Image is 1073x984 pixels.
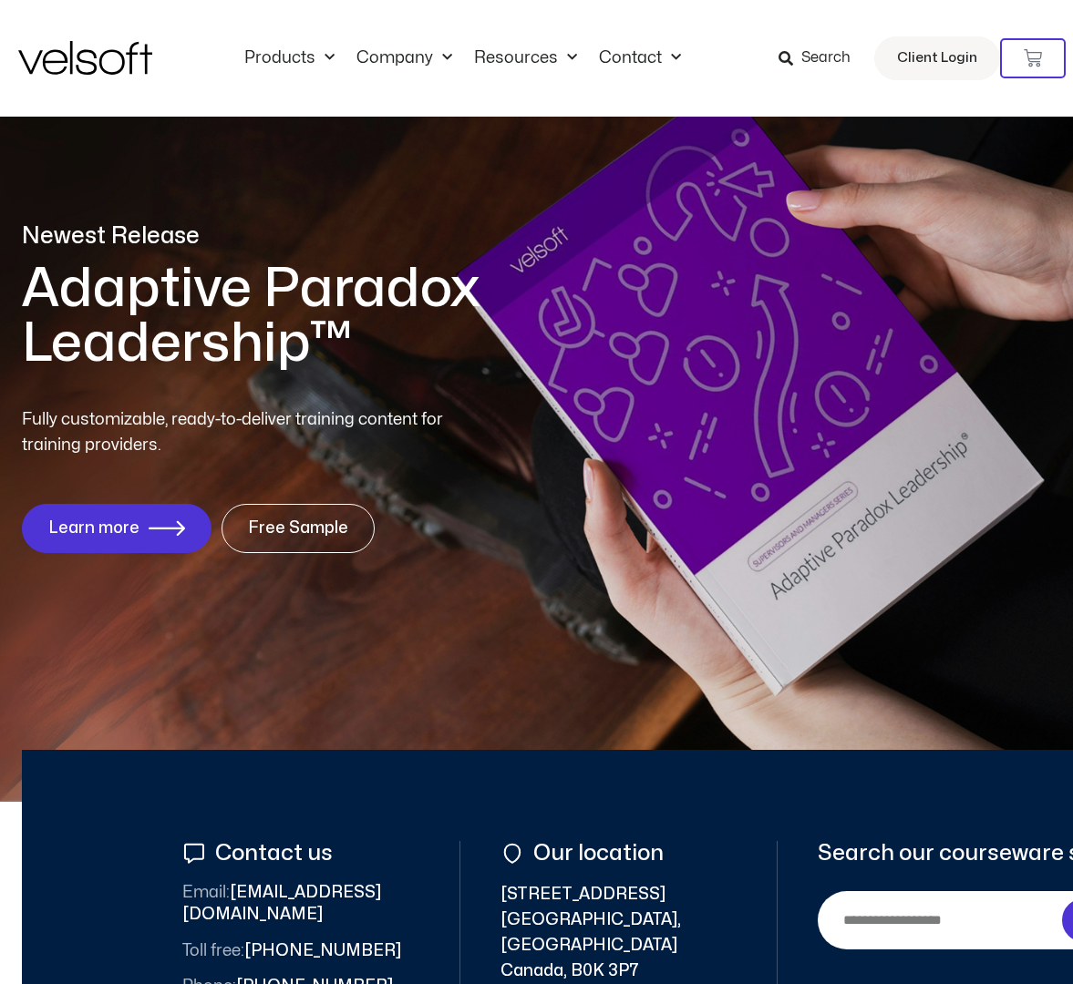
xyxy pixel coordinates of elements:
[801,46,851,70] span: Search
[211,841,333,866] span: Contact us
[22,407,476,458] p: Fully customizable, ready-to-deliver training content for training providers.
[222,504,375,553] a: Free Sample
[22,504,212,553] a: Learn more
[233,48,692,68] nav: Menu
[897,46,977,70] span: Client Login
[182,940,401,962] span: [PHONE_NUMBER]
[182,943,244,958] span: Toll free:
[233,48,346,68] a: ProductsMenu Toggle
[588,48,692,68] a: ContactMenu Toggle
[779,43,863,74] a: Search
[182,885,230,900] span: Email:
[463,48,588,68] a: ResourcesMenu Toggle
[18,41,152,75] img: Velsoft Training Materials
[346,48,463,68] a: CompanyMenu Toggle
[500,882,738,984] span: [STREET_ADDRESS] [GEOGRAPHIC_DATA], [GEOGRAPHIC_DATA] Canada, B0K 3P7
[529,841,664,866] span: Our location
[182,882,419,926] span: [EMAIL_ADDRESS][DOMAIN_NAME]
[248,519,348,538] span: Free Sample
[22,220,687,252] p: Newest Release
[48,519,139,538] span: Learn more
[22,261,687,371] h1: Adaptive Paradox Leadership™
[874,36,1000,80] a: Client Login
